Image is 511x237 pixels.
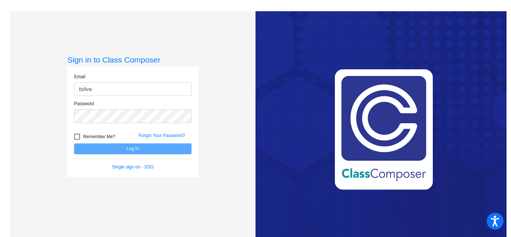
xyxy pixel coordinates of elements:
[138,133,185,138] a: Forgot Your Password?
[74,143,192,154] button: Log In
[74,100,94,107] label: Password
[74,73,85,80] label: Email
[112,164,153,170] a: Single sign on - SSO
[83,132,115,141] span: Remember Me?
[67,55,198,64] h3: Sign in to Class Composer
